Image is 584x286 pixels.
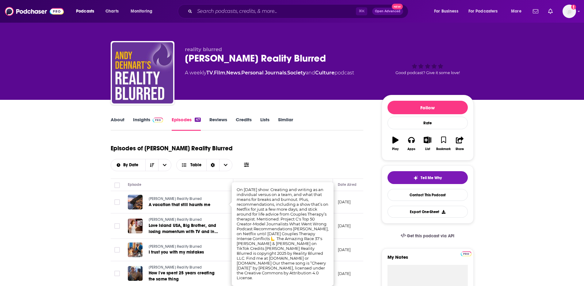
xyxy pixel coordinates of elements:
[382,47,474,85] div: Good podcast? Give it some love!
[114,271,120,276] span: Toggle select row
[149,244,202,249] span: [PERSON_NAME] Reality Blurred
[260,117,269,131] a: Lists
[387,101,468,114] button: Follow
[461,251,471,256] img: Podchaser Pro
[185,47,222,52] span: reality blurred
[286,70,287,76] span: ,
[145,159,158,171] button: Sort Direction
[387,206,468,218] button: Export One-Sheet
[278,117,293,131] a: Similar
[436,147,451,151] div: Bookmark
[149,202,222,208] a: A vacation that still haunts me
[126,6,160,16] button: open menu
[338,247,351,252] p: [DATE]
[190,163,201,167] span: Table
[226,70,240,76] a: News
[131,7,152,16] span: Monitoring
[111,163,146,167] button: open menu
[105,7,119,16] span: Charts
[241,70,286,76] a: Personal Journals
[111,117,124,131] a: About
[387,254,468,265] label: My Notes
[468,7,498,16] span: For Podcasters
[149,217,202,222] span: [PERSON_NAME] Reality Blurred
[563,5,576,18] img: User Profile
[72,6,102,16] button: open menu
[149,217,222,223] a: [PERSON_NAME] Reality Blurred
[571,5,576,9] svg: Add a profile image
[387,117,468,129] div: Rate
[306,70,315,76] span: and
[452,133,468,155] button: Share
[372,8,403,15] button: Open AdvancedNew
[546,6,555,17] a: Show notifications dropdown
[149,196,222,202] a: [PERSON_NAME] Reality Blurred
[112,42,173,103] a: Andy Dehnart's Reality Blurred
[387,171,468,184] button: tell me why sparkleTell Me Why
[392,4,403,9] span: New
[338,223,351,228] p: [DATE]
[149,202,210,207] span: A vacation that still haunts me
[149,244,222,250] a: [PERSON_NAME] Reality Blurred
[158,159,171,171] button: open menu
[287,70,306,76] a: Society
[149,265,202,269] span: [PERSON_NAME] Reality Blurred
[315,70,334,76] a: Culture
[153,118,163,122] img: Podchaser Pro
[434,7,458,16] span: For Business
[324,181,331,189] button: Column Actions
[149,197,202,201] span: [PERSON_NAME] Reality Blurred
[128,181,142,188] div: Episode
[396,228,460,243] a: Get this podcast via API
[419,133,435,155] button: List
[338,199,351,205] p: [DATE]
[395,70,460,75] span: Good podcast? Give it some love!
[149,270,215,282] span: How I've spent 25 years creating the same thing
[237,187,329,280] span: On [DATE] show: Creating and writing as an individual versus on a team, and what that means for b...
[149,270,222,282] a: How I've spent 25 years creating the same thing
[240,70,241,76] span: ,
[213,70,214,76] span: ,
[338,271,351,276] p: [DATE]
[114,247,120,253] span: Toggle select row
[184,4,414,18] div: Search podcasts, credits, & more...
[114,199,120,205] span: Toggle select row
[430,6,466,16] button: open menu
[387,133,403,155] button: Play
[101,6,122,16] a: Charts
[133,117,163,131] a: InsightsPodchaser Pro
[76,7,94,16] span: Podcasts
[209,117,227,131] a: Reviews
[214,70,225,76] a: Film
[461,250,471,256] a: Pro website
[123,163,140,167] span: By Date
[176,159,232,171] button: Choose View
[436,133,452,155] button: Bookmark
[425,147,430,151] div: List
[111,145,233,152] h1: Episodes of [PERSON_NAME] Reality Blurred
[225,70,226,76] span: ,
[387,189,468,201] a: Contact This Podcast
[236,117,252,131] a: Credits
[375,10,400,13] span: Open Advanced
[149,265,222,270] a: [PERSON_NAME] Reality Blurred
[185,69,354,77] div: A weekly podcast
[403,133,419,155] button: Apps
[195,118,200,122] div: 47
[238,181,258,188] div: Description
[511,7,521,16] span: More
[413,175,418,180] img: tell me why sparkle
[563,5,576,18] button: Show profile menu
[149,223,222,235] a: Love Island USA, Big Brother, and losing momentum with TV and in writing
[172,117,200,131] a: Episodes47
[530,6,541,17] a: Show notifications dropdown
[5,6,64,17] a: Podchaser - Follow, Share and Rate Podcasts
[149,249,222,255] a: I trust you with my mistakes
[111,159,172,171] h2: Choose List sort
[356,7,367,15] span: ⌘ K
[392,147,399,151] div: Play
[407,147,415,151] div: Apps
[195,6,356,16] input: Search podcasts, credits, & more...
[206,159,219,171] div: Sort Direction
